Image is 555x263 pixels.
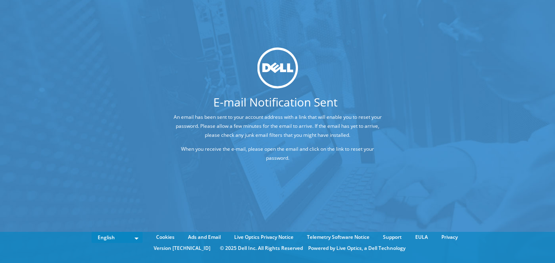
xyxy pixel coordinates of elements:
[409,233,434,242] a: EULA
[182,233,227,242] a: Ads and Email
[257,48,298,88] img: dell_svg_logo.svg
[150,244,215,253] li: Version [TECHNICAL_ID]
[139,96,412,107] h1: E-mail Notification Sent
[216,244,307,253] li: © 2025 Dell Inc. All Rights Reserved
[301,233,376,242] a: Telemetry Software Notice
[435,233,464,242] a: Privacy
[150,233,181,242] a: Cookies
[170,144,386,162] p: When you receive the e-mail, please open the email and click on the link to reset your password.
[228,233,300,242] a: Live Optics Privacy Notice
[170,112,386,139] p: An email has been sent to your account address with a link that will enable you to reset your pas...
[308,244,405,253] li: Powered by Live Optics, a Dell Technology
[377,233,408,242] a: Support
